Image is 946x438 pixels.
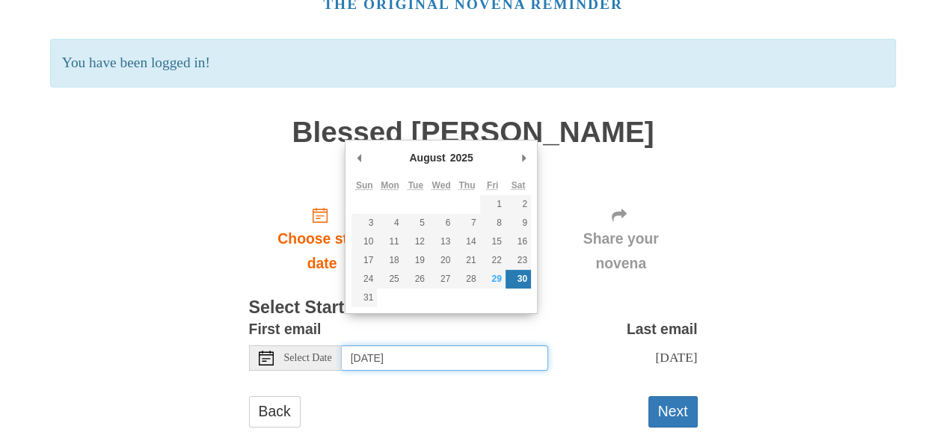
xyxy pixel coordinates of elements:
[249,396,301,427] a: Back
[655,350,697,365] span: [DATE]
[506,214,531,232] button: 9
[351,214,377,232] button: 3
[429,214,454,232] button: 6
[407,146,447,169] div: August
[506,251,531,270] button: 23
[454,232,479,251] button: 14
[249,317,322,342] label: First email
[351,232,377,251] button: 10
[480,251,506,270] button: 22
[480,232,506,251] button: 15
[377,270,402,289] button: 25
[249,298,698,318] h3: Select Start Date
[544,195,698,284] div: Click "Next" to confirm your start date first.
[408,180,423,191] abbr: Tuesday
[559,226,683,276] span: Share your novena
[429,270,454,289] button: 27
[516,146,531,169] button: Next Month
[487,180,498,191] abbr: Friday
[351,146,366,169] button: Previous Month
[454,270,479,289] button: 28
[377,232,402,251] button: 11
[506,195,531,214] button: 2
[458,180,475,191] abbr: Thursday
[351,270,377,289] button: 24
[512,180,526,191] abbr: Saturday
[403,214,429,232] button: 5
[429,232,454,251] button: 13
[403,232,429,251] button: 12
[480,195,506,214] button: 1
[506,270,531,289] button: 30
[429,251,454,270] button: 20
[480,214,506,232] button: 8
[448,146,476,169] div: 2025
[351,289,377,307] button: 31
[454,214,479,232] button: 7
[403,251,429,270] button: 19
[249,195,396,284] a: Choose start date
[377,251,402,270] button: 18
[432,180,451,191] abbr: Wednesday
[284,353,332,363] span: Select Date
[342,345,548,371] input: Use the arrow keys to pick a date
[648,396,698,427] button: Next
[356,180,373,191] abbr: Sunday
[249,117,698,180] h1: Blessed [PERSON_NAME] Novena
[351,251,377,270] button: 17
[377,214,402,232] button: 4
[50,39,896,87] p: You have been logged in!
[454,251,479,270] button: 21
[480,270,506,289] button: 29
[381,180,399,191] abbr: Monday
[264,226,381,276] span: Choose start date
[627,317,698,342] label: Last email
[403,270,429,289] button: 26
[506,232,531,251] button: 16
